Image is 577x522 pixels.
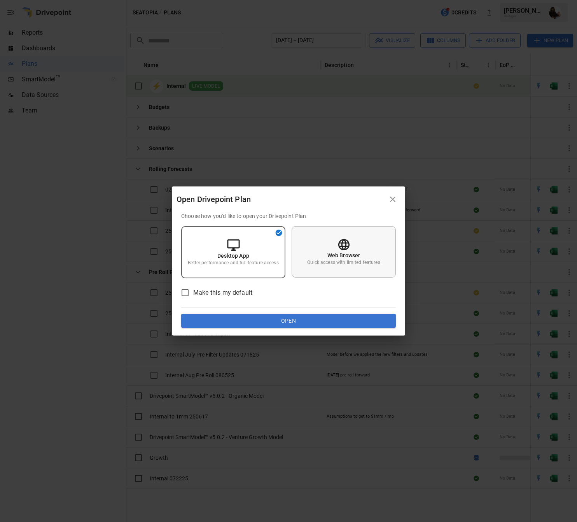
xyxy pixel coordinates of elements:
p: Better performance and full feature access [188,260,278,266]
p: Quick access with limited features [307,259,380,266]
span: Make this my default [193,288,252,297]
button: Open [181,314,396,328]
p: Choose how you'd like to open your Drivepoint Plan [181,212,396,220]
p: Web Browser [327,251,360,259]
div: Open Drivepoint Plan [177,193,385,206]
p: Desktop App [217,252,249,260]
